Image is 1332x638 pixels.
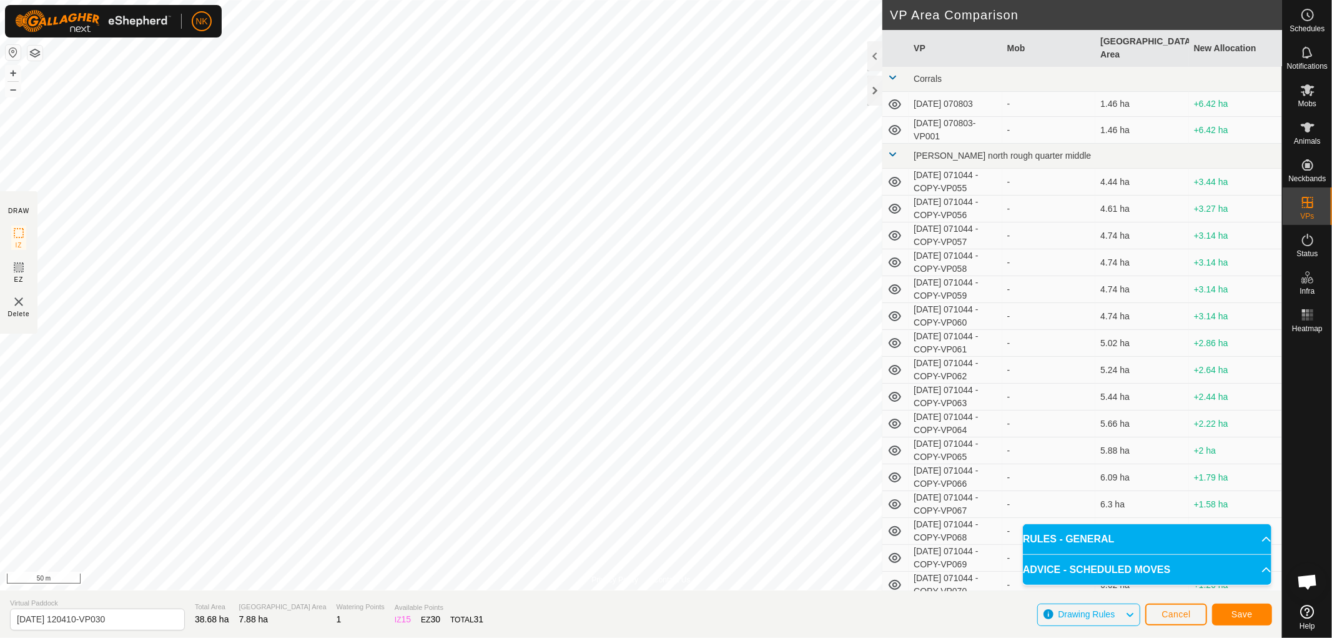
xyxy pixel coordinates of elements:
[909,357,1002,384] td: [DATE] 071044 - COPY-VP062
[11,294,26,309] img: VP
[1058,609,1115,619] span: Drawing Rules
[1095,384,1188,411] td: 5.44 ha
[1095,117,1188,144] td: 1.46 ha
[14,275,24,284] span: EZ
[239,602,327,612] span: [GEOGRAPHIC_DATA] Area
[1296,250,1318,257] span: Status
[421,613,440,626] div: EZ
[909,437,1002,464] td: [DATE] 071044 - COPY-VP065
[1007,256,1090,269] div: -
[450,613,483,626] div: TOTAL
[1095,518,1188,545] td: 6.07 ha
[909,30,1002,67] th: VP
[1212,604,1272,626] button: Save
[1095,437,1188,464] td: 5.88 ha
[474,614,484,624] span: 31
[6,66,21,81] button: +
[1095,222,1188,249] td: 4.74 ha
[27,46,42,61] button: Map Layers
[8,206,29,216] div: DRAW
[1023,524,1271,554] p-accordion-header: RULES - GENERAL
[239,614,269,624] span: 7.88 ha
[1288,175,1326,182] span: Neckbands
[1007,337,1090,350] div: -
[6,45,21,60] button: Reset Map
[1298,100,1316,107] span: Mobs
[1007,498,1090,511] div: -
[395,613,411,626] div: IZ
[10,598,185,609] span: Virtual Paddock
[195,614,229,624] span: 38.68 ha
[1007,97,1090,111] div: -
[1189,169,1282,196] td: +3.44 ha
[1095,249,1188,276] td: 4.74 ha
[909,92,1002,117] td: [DATE] 070803
[909,222,1002,249] td: [DATE] 071044 - COPY-VP057
[1095,30,1188,67] th: [GEOGRAPHIC_DATA] Area
[1095,330,1188,357] td: 5.02 ha
[1231,609,1253,619] span: Save
[909,545,1002,572] td: [DATE] 071044 - COPY-VP069
[1189,249,1282,276] td: +3.14 ha
[1007,229,1090,242] div: -
[1189,384,1282,411] td: +2.44 ha
[1294,137,1321,145] span: Animals
[1023,555,1271,585] p-accordion-header: ADVICE - SCHEDULED MOVES
[1007,310,1090,323] div: -
[1095,464,1188,491] td: 6.09 ha
[909,572,1002,599] td: [DATE] 071044 - COPY-VP070
[1145,604,1207,626] button: Cancel
[1292,325,1323,332] span: Heatmap
[1189,196,1282,222] td: +3.27 ha
[337,602,385,612] span: Watering Points
[909,411,1002,437] td: [DATE] 071044 - COPY-VP064
[1290,25,1325,32] span: Schedules
[1189,276,1282,303] td: +3.14 ha
[1023,532,1115,547] span: RULES - GENERAL
[1095,357,1188,384] td: 5.24 ha
[1189,330,1282,357] td: +2.86 ha
[1007,283,1090,296] div: -
[1283,600,1332,635] a: Help
[909,464,1002,491] td: [DATE] 071044 - COPY-VP066
[1007,124,1090,137] div: -
[1095,491,1188,518] td: 6.3 ha
[1189,464,1282,491] td: +1.79 ha
[1189,92,1282,117] td: +6.42 ha
[1189,437,1282,464] td: +2 ha
[890,7,1282,22] h2: VP Area Comparison
[6,82,21,97] button: –
[1095,411,1188,437] td: 5.66 ha
[1189,411,1282,437] td: +2.22 ha
[1189,222,1282,249] td: +3.14 ha
[1300,622,1315,630] span: Help
[1007,176,1090,189] div: -
[1095,169,1188,196] td: 4.44 ha
[1007,444,1090,457] div: -
[1095,276,1188,303] td: 4.74 ha
[1023,562,1170,577] span: ADVICE - SCHEDULED MOVES
[1095,196,1188,222] td: 4.61 ha
[1007,579,1090,592] div: -
[1007,471,1090,484] div: -
[195,602,229,612] span: Total Area
[909,330,1002,357] td: [DATE] 071044 - COPY-VP061
[1287,62,1328,70] span: Notifications
[337,614,342,624] span: 1
[1007,417,1090,431] div: -
[914,151,1091,161] span: [PERSON_NAME] north rough quarter middle
[1189,357,1282,384] td: +2.64 ha
[1002,30,1095,67] th: Mob
[1189,518,1282,545] td: +1.81 ha
[909,196,1002,222] td: [DATE] 071044 - COPY-VP056
[909,518,1002,545] td: [DATE] 071044 - COPY-VP068
[1289,563,1326,601] div: Open chat
[1189,303,1282,330] td: +3.14 ha
[402,614,412,624] span: 15
[909,117,1002,144] td: [DATE] 070803-VP001
[195,15,207,28] span: NK
[1007,391,1090,404] div: -
[1189,117,1282,144] td: +6.42 ha
[1095,92,1188,117] td: 1.46 ha
[1189,30,1282,67] th: New Allocation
